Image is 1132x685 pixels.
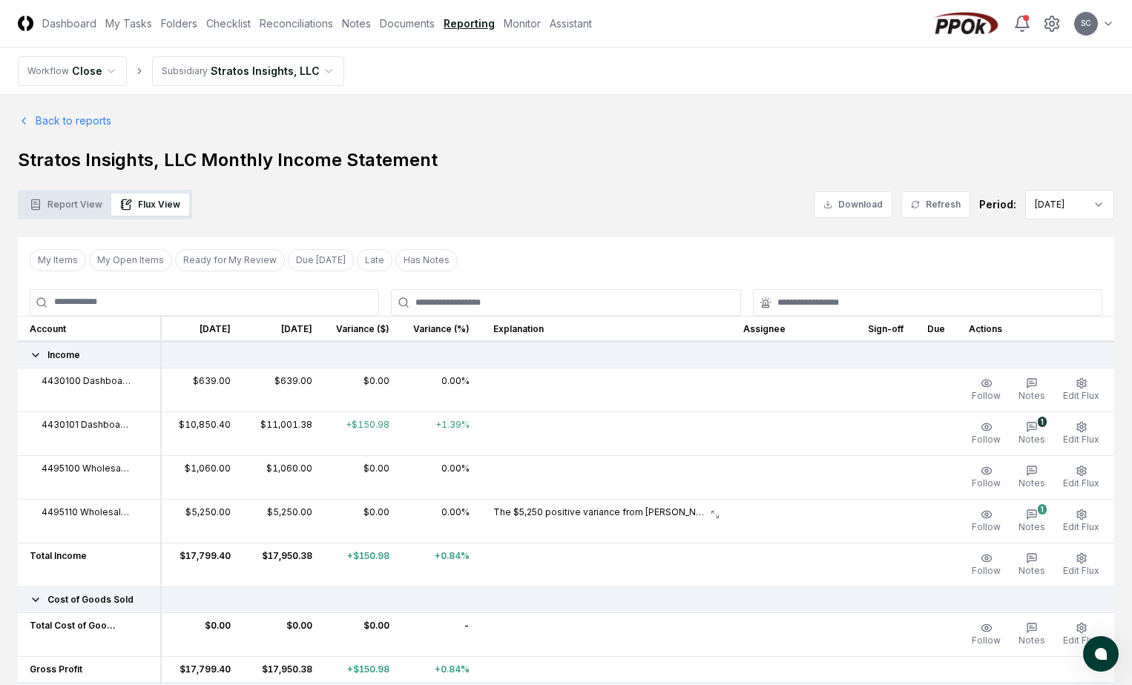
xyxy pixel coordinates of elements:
[1016,619,1048,650] button: Notes
[243,612,324,656] td: $0.00
[1073,10,1099,37] button: SC
[1016,549,1048,580] button: Notes
[30,619,119,632] span: Total Cost of Goods Sold
[969,619,1004,650] button: Follow
[1060,462,1102,493] button: Edit Flux
[42,374,131,388] span: 4430100 Dashboard Suite
[18,316,161,342] th: Account
[972,565,1001,576] span: Follow
[243,543,324,586] td: $17,950.38
[243,368,324,411] td: $639.00
[1063,521,1099,532] span: Edit Flux
[1060,549,1102,580] button: Edit Flux
[1063,434,1099,445] span: Edit Flux
[18,148,1114,172] h1: Stratos Insights, LLC Monthly Income Statement
[972,477,1001,489] span: Follow
[1083,636,1119,672] button: atlas-launcher
[1019,565,1045,576] span: Notes
[1016,418,1048,449] button: 1Notes
[1019,521,1045,532] span: Notes
[550,16,592,31] a: Assistant
[972,390,1001,401] span: Follow
[42,462,131,475] span: 4495100 Wholesaler Performance Monitor
[47,348,80,362] span: Income
[1063,390,1099,401] span: Edit Flux
[324,612,401,656] td: $0.00
[395,249,458,271] button: Has Notes
[401,612,481,656] td: -
[969,418,1004,449] button: Follow
[324,455,401,499] td: $0.00
[89,249,172,271] button: My Open Items
[401,656,481,682] td: +0.84%
[401,411,481,455] td: +1.39%
[243,455,324,499] td: $1,060.00
[161,656,243,682] td: $17,799.40
[357,249,392,271] button: Late
[161,411,243,455] td: $10,850.40
[1019,477,1045,489] span: Notes
[1019,635,1045,646] span: Notes
[444,16,495,31] a: Reporting
[493,506,720,519] button: The $5,250 positive variance from [PERSON_NAME] Drugs INC is attributed to the invoice for Strato...
[161,612,243,656] td: $0.00
[42,16,96,31] a: Dashboard
[1063,635,1099,646] span: Edit Flux
[288,249,354,271] button: Due Today
[401,368,481,411] td: 0.00%
[969,462,1004,493] button: Follow
[1063,477,1099,489] span: Edit Flux
[105,16,152,31] a: My Tasks
[401,316,481,342] th: Variance (%)
[18,56,344,86] nav: breadcrumb
[324,411,401,455] td: +$150.98
[260,16,333,31] a: Reconciliations
[342,16,371,31] a: Notes
[1019,390,1045,401] span: Notes
[915,316,957,342] th: Due
[1016,374,1048,406] button: Notes
[42,418,131,431] span: 4430101 Dashboard Suite - Revenue Share
[1016,462,1048,493] button: Notes
[401,499,481,543] td: 0.00%
[42,506,131,519] span: 4495110 Wholesaler RFP Analysis
[324,316,401,342] th: Variance ($)
[243,499,324,543] td: $5,250.00
[324,656,401,682] td: +$150.98
[972,434,1001,445] span: Follow
[814,191,892,218] button: Download
[243,316,324,342] th: [DATE]
[30,663,82,676] span: Gross Profit
[324,499,401,543] td: $0.00
[206,16,251,31] a: Checklist
[1019,434,1045,445] span: Notes
[161,455,243,499] td: $1,060.00
[21,193,111,216] button: Report View
[1060,418,1102,449] button: Edit Flux
[324,543,401,586] td: +$150.98
[30,549,87,563] span: Total Income
[1081,18,1091,29] span: SC
[1063,565,1099,576] span: Edit Flux
[972,521,1001,532] span: Follow
[969,549,1004,580] button: Follow
[969,506,1004,537] button: Follow
[161,16,197,31] a: Folders
[18,113,111,128] a: Back to reports
[1016,506,1048,537] button: 1Notes
[161,499,243,543] td: $5,250.00
[47,593,134,606] span: Cost of Goods Sold
[481,316,731,342] th: Explanation
[18,16,33,31] img: Logo
[969,374,1004,406] button: Follow
[957,316,1114,342] th: Actions
[493,506,708,519] p: The $5,250 positive variance from [PERSON_NAME] Drugs INC is attributed to the invoice for Strato...
[401,543,481,586] td: +0.84%
[111,193,189,216] button: Flux View
[901,191,970,218] button: Refresh
[30,249,86,271] button: My Items
[1038,417,1047,427] div: 1
[162,64,208,78] div: Subsidiary
[856,316,915,342] th: Sign-off
[1060,374,1102,406] button: Edit Flux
